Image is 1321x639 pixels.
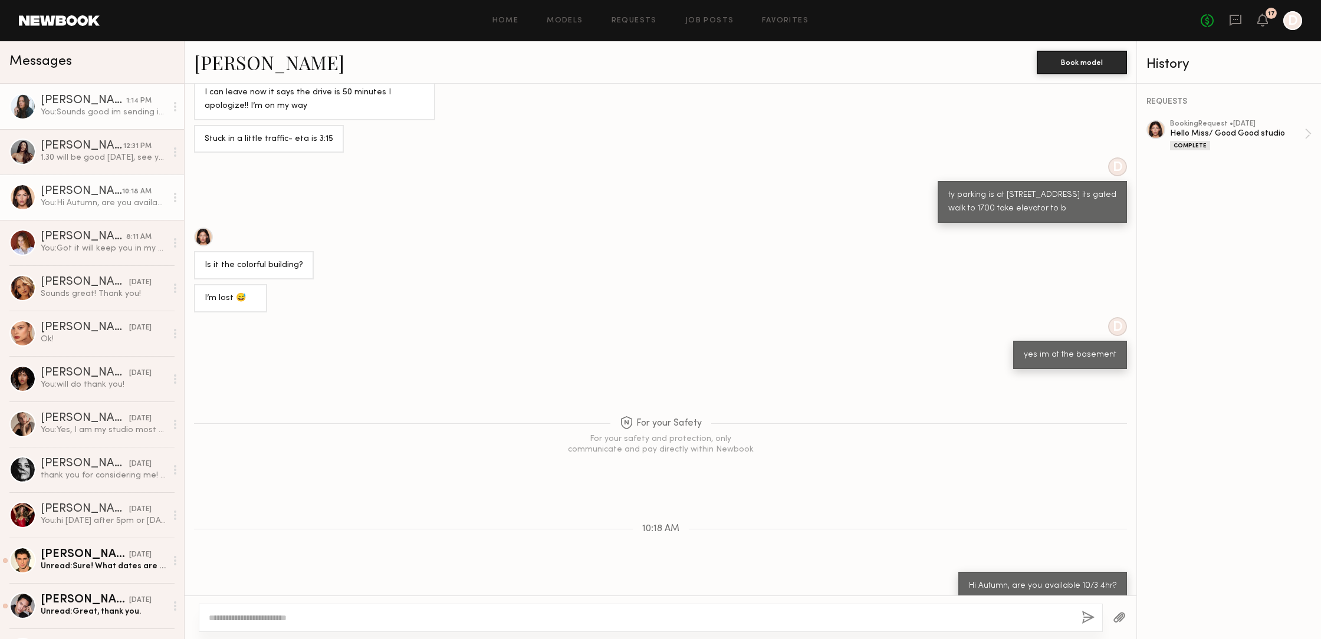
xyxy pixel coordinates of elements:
[129,504,152,515] div: [DATE]
[205,292,257,305] div: I’m lost 😅
[41,470,166,481] div: thank you for considering me! unfortunately i am already booked for [DATE] so will be unable to m...
[948,189,1116,216] div: ty parking is at [STREET_ADDRESS] its gated walk to 1700 take elevator to b
[122,186,152,197] div: 10:18 AM
[126,232,152,243] div: 8:11 AM
[41,107,166,118] div: You: Sounds good im sending info to client
[1037,57,1127,67] a: Book model
[129,459,152,470] div: [DATE]
[129,368,152,379] div: [DATE]
[41,140,123,152] div: [PERSON_NAME]
[1146,58,1312,71] div: History
[41,367,129,379] div: [PERSON_NAME]
[41,95,126,107] div: [PERSON_NAME]
[612,17,657,25] a: Requests
[492,17,519,25] a: Home
[41,276,129,288] div: [PERSON_NAME]
[1283,11,1302,30] a: D
[205,133,333,146] div: Stuck in a little traffic- eta is 3:15
[129,549,152,561] div: [DATE]
[762,17,809,25] a: Favorites
[1170,141,1210,150] div: Complete
[41,334,166,345] div: Ok!
[1024,348,1116,362] div: yes im at the basement
[566,434,755,455] div: For your safety and protection, only communicate and pay directly within Newbook
[129,322,152,334] div: [DATE]
[620,416,702,431] span: For your Safety
[41,458,129,470] div: [PERSON_NAME]
[41,424,166,436] div: You: Yes, I am my studio most of the week days let me know best day for you can ill let you know ...
[41,515,166,526] div: You: hi [DATE] after 5pm or [DATE] any time .
[41,594,129,606] div: [PERSON_NAME]
[685,17,734,25] a: Job Posts
[41,243,166,254] div: You: Got it will keep you in my data, will ask for casting if client shows interest. Thank you.
[41,549,129,561] div: [PERSON_NAME]
[41,379,166,390] div: You: will do thank you!
[41,186,122,197] div: [PERSON_NAME]
[41,197,166,209] div: You: Hi Autumn, are you available 10/3 4hr?
[129,595,152,606] div: [DATE]
[41,606,166,617] div: Unread: Great, thank you.
[126,95,152,107] div: 1:14 PM
[205,86,425,113] div: I can leave now it says the drive is 50 minutes I apologize!! I’m on my way
[205,259,303,272] div: Is it the colorful building?
[194,50,344,75] a: [PERSON_NAME]
[123,141,152,152] div: 12:31 PM
[129,413,152,424] div: [DATE]
[1146,98,1312,106] div: REQUESTS
[1170,128,1304,139] div: Hello Miss/ Good Good studio
[9,55,72,68] span: Messages
[1170,120,1312,150] a: bookingRequest •[DATE]Hello Miss/ Good Good studioComplete
[41,413,129,424] div: [PERSON_NAME]
[1037,51,1127,74] button: Book model
[41,503,129,515] div: [PERSON_NAME]
[41,288,166,299] div: Sounds great! Thank you!
[969,579,1116,593] div: Hi Autumn, are you available 10/3 4hr?
[1268,11,1275,17] div: 17
[41,231,126,243] div: [PERSON_NAME]
[129,277,152,288] div: [DATE]
[41,152,166,163] div: 1.30 will be good [DATE], see you then
[547,17,583,25] a: Models
[642,524,679,534] span: 10:18 AM
[41,322,129,334] div: [PERSON_NAME]
[41,561,166,572] div: Unread: Sure! What dates are you guys shooting? Im booked out of town until the 18th
[1170,120,1304,128] div: booking Request • [DATE]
